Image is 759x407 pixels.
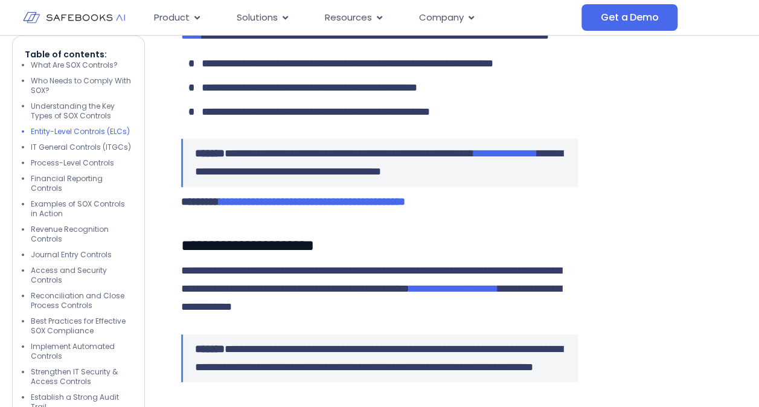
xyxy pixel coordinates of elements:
li: Process-Level Controls [31,158,132,168]
li: Entity-Level Controls (ELCs) [31,127,132,136]
a: Get a Demo [581,4,677,31]
p: Table of contents: [25,48,132,60]
li: Implement Automated Controls [31,342,132,361]
span: Resources [325,11,372,25]
nav: Menu [144,6,581,30]
li: Understanding the Key Types of SOX Controls [31,101,132,121]
span: Company [419,11,464,25]
span: Solutions [237,11,278,25]
li: Journal Entry Controls [31,250,132,260]
li: Who Needs to Comply With SOX? [31,76,132,95]
li: Financial Reporting Controls [31,174,132,193]
li: Reconciliation and Close Process Controls [31,291,132,310]
li: Best Practices for Effective SOX Compliance [31,316,132,336]
li: IT General Controls (ITGCs) [31,143,132,152]
span: Get a Demo [601,11,658,24]
span: Product [154,11,190,25]
li: Revenue Recognition Controls [31,225,132,244]
li: Access and Security Controls [31,266,132,285]
li: What Are SOX Controls? [31,60,132,70]
div: Menu Toggle [144,6,581,30]
li: Strengthen IT Security & Access Controls [31,367,132,386]
li: Examples of SOX Controls in Action [31,199,132,219]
